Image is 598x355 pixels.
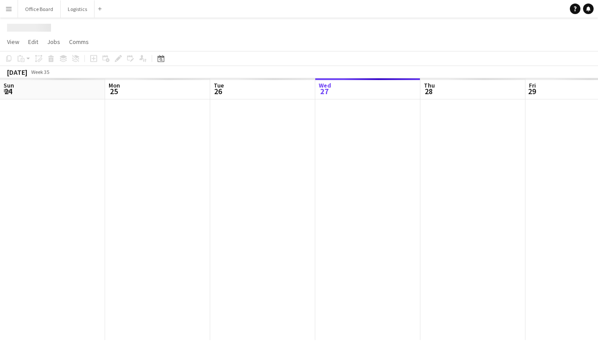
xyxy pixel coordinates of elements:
span: Sun [4,81,14,89]
span: Mon [109,81,120,89]
span: 28 [423,86,435,96]
span: 29 [528,86,536,96]
div: [DATE] [7,68,27,77]
span: Week 35 [29,69,51,75]
span: Tue [214,81,224,89]
span: 27 [317,86,331,96]
span: View [7,38,19,46]
button: Office Board [18,0,61,18]
span: Wed [319,81,331,89]
span: Jobs [47,38,60,46]
span: 25 [107,86,120,96]
span: 24 [2,86,14,96]
span: Fri [529,81,536,89]
span: Comms [69,38,89,46]
a: Jobs [44,36,64,48]
a: Comms [66,36,92,48]
button: Logistics [61,0,95,18]
span: 26 [212,86,224,96]
span: Thu [424,81,435,89]
a: Edit [25,36,42,48]
span: Edit [28,38,38,46]
a: View [4,36,23,48]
